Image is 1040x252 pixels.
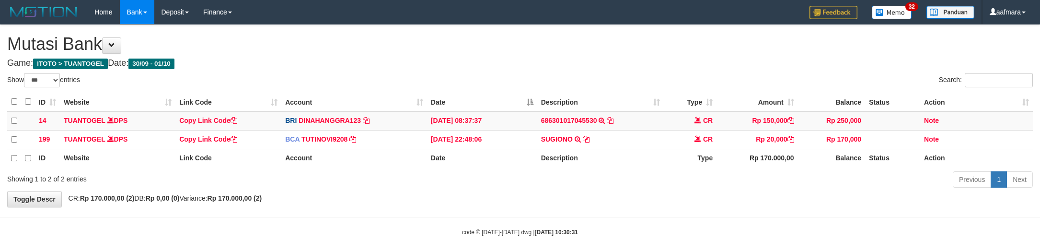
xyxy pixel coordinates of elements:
[427,111,537,131] td: [DATE] 08:37:37
[716,111,797,131] td: Rp 150,000
[939,73,1033,87] label: Search:
[7,5,80,19] img: MOTION_logo.png
[128,59,174,69] span: 30/09 - 01/10
[24,73,60,87] select: Showentries
[965,73,1033,87] input: Search:
[905,2,918,11] span: 32
[427,149,537,168] th: Date
[716,149,797,168] th: Rp 170.000,00
[7,73,80,87] label: Show entries
[39,117,46,124] span: 14
[64,194,262,202] span: CR: DB: Variance:
[179,117,237,124] a: Copy Link Code
[798,130,866,149] td: Rp 170,000
[535,229,578,236] strong: [DATE] 10:30:31
[716,130,797,149] td: Rp 20,000
[281,149,427,168] th: Account
[33,59,108,69] span: ITOTO > TUANTOGEL
[798,149,866,168] th: Balance
[798,93,866,111] th: Balance
[991,171,1007,188] a: 1
[716,93,797,111] th: Amount: activate to sort column ascending
[703,135,713,143] span: CR
[787,135,794,143] a: Copy Rp 20,000 to clipboard
[462,229,578,236] small: code © [DATE]-[DATE] dwg |
[7,191,62,207] a: Toggle Descr
[64,135,105,143] a: TUANTOGEL
[7,35,1033,54] h1: Mutasi Bank
[64,117,105,124] a: TUANTOGEL
[285,117,297,124] span: BRI
[7,170,426,184] div: Showing 1 to 2 of 2 entries
[809,6,857,19] img: Feedback.jpg
[35,149,60,168] th: ID
[179,135,237,143] a: Copy Link Code
[583,135,589,143] a: Copy SUGIONO to clipboard
[664,149,716,168] th: Type
[703,117,713,124] span: CR
[349,135,356,143] a: Copy TUTINOVI9208 to clipboard
[953,171,991,188] a: Previous
[60,149,175,168] th: Website
[427,130,537,149] td: [DATE] 22:48:06
[920,93,1033,111] th: Action: activate to sort column ascending
[920,149,1033,168] th: Action
[865,149,920,168] th: Status
[787,117,794,124] a: Copy Rp 150,000 to clipboard
[924,117,939,124] a: Note
[146,194,180,202] strong: Rp 0,00 (0)
[926,6,974,19] img: panduan.png
[60,111,175,131] td: DPS
[35,93,60,111] th: ID: activate to sort column ascending
[299,117,361,124] a: DINAHANGGRA123
[60,93,175,111] th: Website: activate to sort column ascending
[924,135,939,143] a: Note
[285,135,300,143] span: BCA
[865,93,920,111] th: Status
[281,93,427,111] th: Account: activate to sort column ascending
[175,149,281,168] th: Link Code
[537,149,664,168] th: Description
[607,117,613,124] a: Copy 686301017045530 to clipboard
[541,135,573,143] a: SUGIONO
[427,93,537,111] th: Date: activate to sort column descending
[537,93,664,111] th: Description: activate to sort column ascending
[798,111,866,131] td: Rp 250,000
[80,194,135,202] strong: Rp 170.000,00 (2)
[7,59,1033,68] h4: Game: Date:
[208,194,262,202] strong: Rp 170.000,00 (2)
[301,135,347,143] a: TUTINOVI9208
[541,117,597,124] a: 686301017045530
[60,130,175,149] td: DPS
[872,6,912,19] img: Button%20Memo.svg
[363,117,370,124] a: Copy DINAHANGGRA123 to clipboard
[664,93,716,111] th: Type: activate to sort column ascending
[39,135,50,143] span: 199
[1006,171,1033,188] a: Next
[175,93,281,111] th: Link Code: activate to sort column ascending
